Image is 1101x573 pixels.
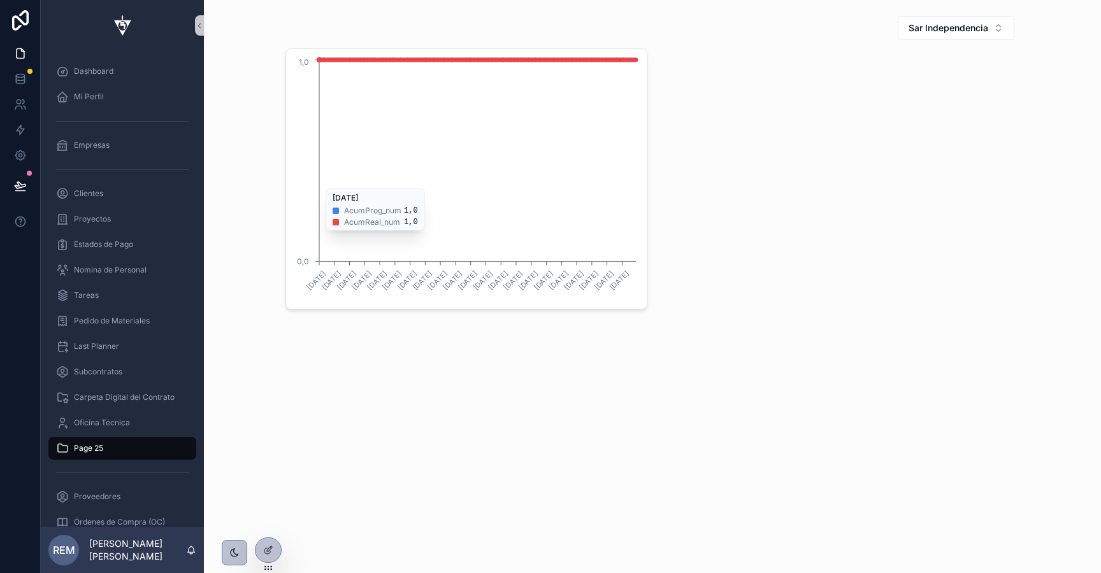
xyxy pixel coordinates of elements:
[74,418,130,428] span: Oficina Técnica
[350,269,373,292] text: [DATE]
[517,269,540,292] text: [DATE]
[593,269,615,292] text: [DATE]
[487,269,510,292] text: [DATE]
[74,316,150,326] span: Pedido de Materiales
[74,66,113,76] span: Dashboard
[396,269,419,292] text: [DATE]
[48,208,196,230] a: Proyectos
[577,269,600,292] text: [DATE]
[456,269,479,292] text: [DATE]
[532,269,555,292] text: [DATE]
[299,57,309,67] tspan: 1,0
[74,517,165,527] span: Órdenes de Compra (OC)
[53,542,75,558] span: REM
[48,258,196,281] a: Nomina de Personal
[305,269,327,292] text: [DATE]
[74,443,103,453] span: Page 25
[74,239,133,250] span: Estados de Pago
[365,269,388,292] text: [DATE]
[320,269,343,292] text: [DATE]
[297,257,309,266] tspan: 0,0
[471,269,494,292] text: [DATE]
[380,269,403,292] text: [DATE]
[294,57,639,301] div: chart
[74,265,147,275] span: Nomina de Personal
[107,15,138,36] img: App logo
[909,22,988,34] span: Sar Independencia
[411,269,434,292] text: [DATE]
[48,233,196,256] a: Estados de Pago
[48,485,196,508] a: Proveedores
[501,269,524,292] text: [DATE]
[562,269,585,292] text: [DATE]
[426,269,449,292] text: [DATE]
[48,60,196,83] a: Dashboard
[48,134,196,157] a: Empresas
[335,269,358,292] text: [DATE]
[74,367,122,377] span: Subcontratos
[441,269,464,292] text: [DATE]
[41,51,204,527] div: scrollable content
[74,341,119,351] span: Last Planner
[48,309,196,332] a: Pedido de Materiales
[48,182,196,205] a: Clientes
[48,85,196,108] a: Mi Perfil
[48,437,196,460] a: Page 25
[608,269,631,292] text: [DATE]
[547,269,570,292] text: [DATE]
[74,214,111,224] span: Proyectos
[74,492,120,502] span: Proveedores
[89,537,186,563] p: [PERSON_NAME] [PERSON_NAME]
[74,392,175,402] span: Carpeta Digital del Contrato
[48,411,196,434] a: Oficina Técnica
[48,284,196,307] a: Tareas
[74,92,104,102] span: Mi Perfil
[48,511,196,534] a: Órdenes de Compra (OC)
[74,140,110,150] span: Empresas
[48,335,196,358] a: Last Planner
[48,386,196,409] a: Carpeta Digital del Contrato
[74,188,103,199] span: Clientes
[74,290,99,301] span: Tareas
[48,360,196,383] a: Subcontratos
[898,16,1014,40] button: Select Button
